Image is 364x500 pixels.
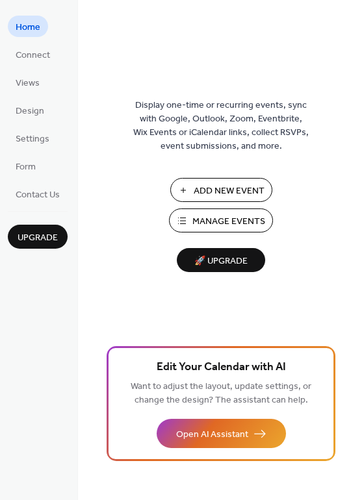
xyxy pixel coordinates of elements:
[8,183,68,205] a: Contact Us
[8,225,68,249] button: Upgrade
[192,215,265,229] span: Manage Events
[169,208,273,232] button: Manage Events
[177,248,265,272] button: 🚀 Upgrade
[133,99,309,153] span: Display one-time or recurring events, sync with Google, Outlook, Zoom, Eventbrite, Wix Events or ...
[8,155,44,177] a: Form
[8,16,48,37] a: Home
[16,160,36,174] span: Form
[16,49,50,62] span: Connect
[8,99,52,121] a: Design
[8,44,58,65] a: Connect
[16,188,60,202] span: Contact Us
[176,428,248,442] span: Open AI Assistant
[8,71,47,93] a: Views
[16,77,40,90] span: Views
[157,358,286,377] span: Edit Your Calendar with AI
[16,21,40,34] span: Home
[131,378,311,409] span: Want to adjust the layout, update settings, or change the design? The assistant can help.
[170,178,272,202] button: Add New Event
[194,184,265,198] span: Add New Event
[16,105,44,118] span: Design
[16,132,49,146] span: Settings
[8,127,57,149] a: Settings
[157,419,286,448] button: Open AI Assistant
[185,253,257,270] span: 🚀 Upgrade
[18,231,58,245] span: Upgrade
